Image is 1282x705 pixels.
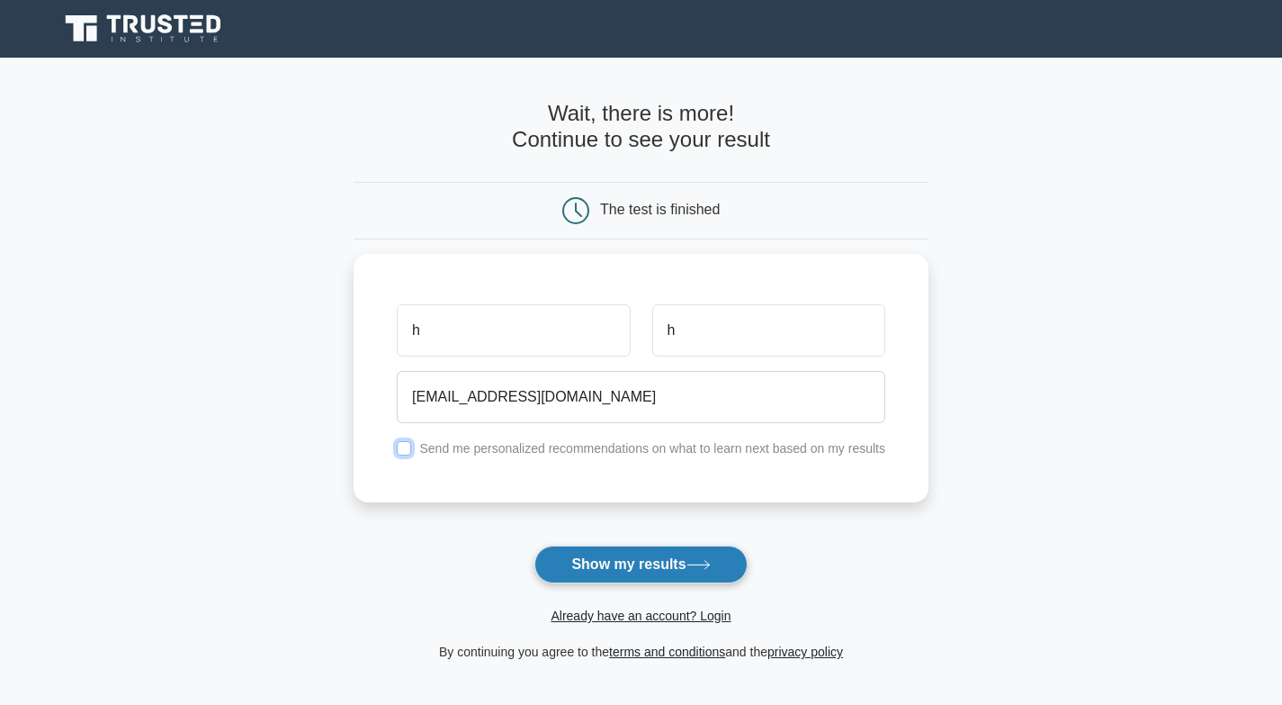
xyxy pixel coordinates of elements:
input: First name [397,304,630,357]
h4: Wait, there is more! Continue to see your result [354,101,928,153]
a: privacy policy [767,645,843,659]
label: Send me personalized recommendations on what to learn next based on my results [419,441,885,456]
div: The test is finished [600,202,720,217]
div: By continuing you agree to the and the [343,641,939,663]
input: Last name [652,304,885,357]
a: terms and conditions [609,645,725,659]
a: Already have an account? Login [551,609,731,623]
button: Show my results [534,546,747,583]
input: Email [397,371,885,423]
